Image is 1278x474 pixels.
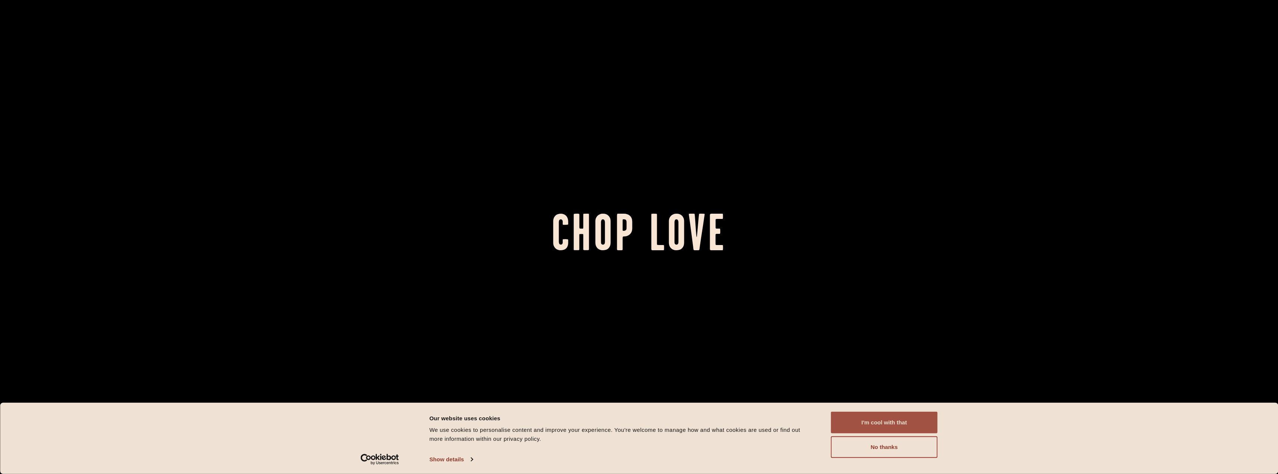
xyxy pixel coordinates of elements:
div: We use cookies to personalise content and improve your experience. You're welcome to manage how a... [429,426,814,443]
button: I'm cool with that [831,412,938,433]
button: No thanks [831,436,938,458]
a: Show details [429,454,473,465]
div: Our website uses cookies [429,414,814,423]
a: Usercentrics Cookiebot - opens in a new window [347,454,412,465]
